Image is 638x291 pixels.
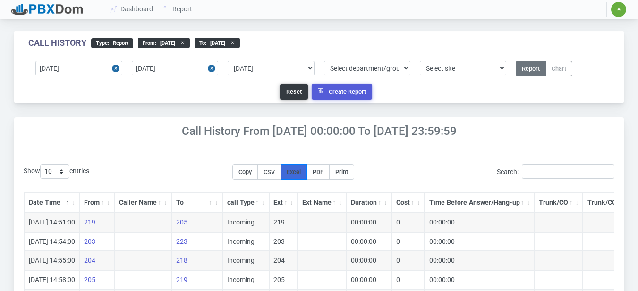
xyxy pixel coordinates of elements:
span: ✷ [617,7,621,12]
td: 204 [269,251,298,270]
div: Call History [28,38,86,48]
td: 00:00:00 [346,213,391,232]
a: 218 [176,257,187,264]
a: 219 [176,276,187,283]
span: Copy [238,168,252,175]
td: 203 [269,232,298,251]
th: Caller Name: activate to sort column ascending [114,193,171,213]
span: Report [109,40,128,46]
td: 205 [269,270,298,290]
td: 0 [391,270,425,290]
button: Report [516,61,546,76]
input: Search: [522,164,614,179]
td: Incoming [222,213,269,232]
a: 223 [176,238,187,245]
span: Print [335,168,348,175]
a: 219 [84,218,95,226]
th: To: activate to sort column ascending [171,193,222,213]
h4: Call History From [DATE] 00:00:00 to [DATE] 23:59:59 [14,125,624,138]
button: CSV [257,164,281,180]
button: Chart [545,61,572,76]
button: Excel [281,164,307,180]
span: PDF [313,168,323,175]
td: Incoming [222,232,269,251]
td: 00:00:00 [346,251,391,270]
button: Close [112,61,122,75]
td: Incoming [222,251,269,270]
td: [DATE] 14:55:00 [24,251,80,270]
td: 0 [391,213,425,232]
td: 00:00:00 [346,270,391,290]
th: Date Time: activate to sort column descending [24,193,80,213]
a: 205 [176,218,187,226]
td: 00:00:00 [425,251,535,270]
th: Cost: activate to sort column ascending [391,193,425,213]
th: Time Before Answer/Hang-up: activate to sort column ascending [425,193,535,213]
td: 00:00:00 [425,213,535,232]
a: 205 [84,276,95,283]
a: Dashboard [106,0,158,18]
span: [DATE] [206,40,225,46]
th: Ext Name: activate to sort column ascending [298,193,346,213]
td: 00:00:00 [425,270,535,290]
button: Reset [280,84,308,100]
a: Report [158,0,197,18]
button: Copy [232,164,258,180]
td: Incoming [222,270,269,290]
button: Create Report [312,84,372,100]
button: ✷ [611,1,627,17]
label: Search: [497,164,614,179]
a: 204 [84,257,95,264]
button: Close [208,61,218,75]
td: [DATE] 14:54:00 [24,232,80,251]
div: type : [91,38,133,48]
td: 00:00:00 [425,232,535,251]
th: Trunk/CO: activate to sort column ascending [535,193,583,213]
td: 00:00:00 [346,232,391,251]
td: [DATE] 14:51:00 [24,213,80,232]
select: Showentries [40,164,69,179]
th: From: activate to sort column ascending [80,193,115,213]
div: From : [138,38,190,48]
th: Duration: activate to sort column ascending [346,193,391,213]
span: CSV [264,168,275,175]
td: 0 [391,251,425,270]
input: End date [132,61,218,75]
button: Print [329,164,354,180]
td: [DATE] 14:58:00 [24,270,80,290]
td: 0 [391,232,425,251]
div: to : [195,38,240,48]
td: 219 [269,213,298,232]
span: [DATE] [156,40,175,46]
label: Show entries [24,164,89,179]
input: Start date [35,61,122,75]
th: Ext: activate to sort column ascending [269,193,298,213]
span: Excel [287,168,301,175]
button: PDF [306,164,330,180]
a: 203 [84,238,95,245]
th: call Type: activate to sort column ascending [222,193,269,213]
